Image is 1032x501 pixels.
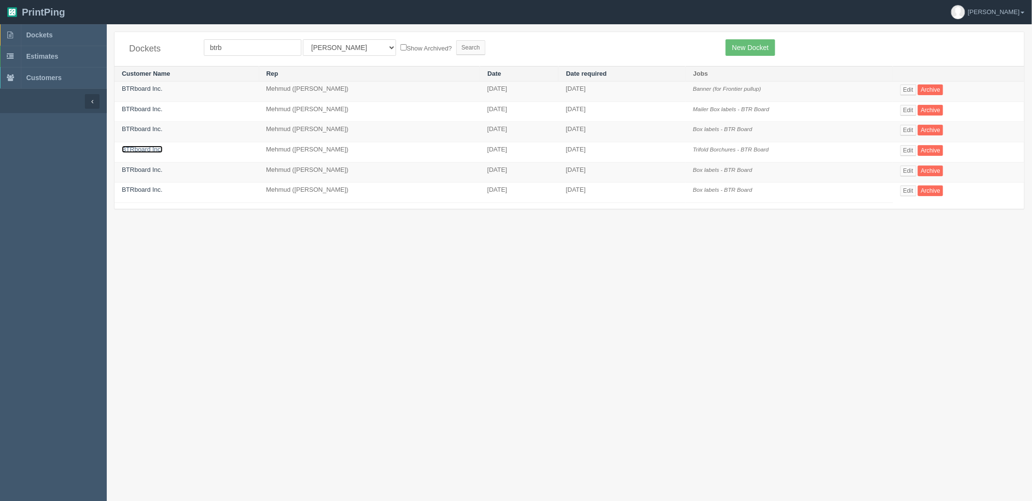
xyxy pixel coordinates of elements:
[122,70,170,77] a: Customer Name
[259,101,480,122] td: Mehmud ([PERSON_NAME])
[559,122,686,142] td: [DATE]
[259,82,480,102] td: Mehmud ([PERSON_NAME])
[122,146,163,153] a: BTRboard Inc.
[26,52,58,60] span: Estimates
[266,70,279,77] a: Rep
[26,31,52,39] span: Dockets
[122,166,163,173] a: BTRboard Inc.
[480,122,559,142] td: [DATE]
[400,42,452,53] label: Show Archived?
[900,145,916,156] a: Edit
[559,162,686,183] td: [DATE]
[900,185,916,196] a: Edit
[259,122,480,142] td: Mehmud ([PERSON_NAME])
[487,70,501,77] a: Date
[918,105,943,116] a: Archive
[918,185,943,196] a: Archive
[122,85,163,92] a: BTRboard Inc.
[918,145,943,156] a: Archive
[122,186,163,193] a: BTRboard Inc.
[259,162,480,183] td: Mehmud ([PERSON_NAME])
[204,39,301,56] input: Customer Name
[480,101,559,122] td: [DATE]
[259,142,480,163] td: Mehmud ([PERSON_NAME])
[456,40,485,55] input: Search
[26,74,62,82] span: Customers
[480,142,559,163] td: [DATE]
[693,146,769,152] i: Trifold Borchures - BTR Board
[480,162,559,183] td: [DATE]
[259,183,480,203] td: Mehmud ([PERSON_NAME])
[559,82,686,102] td: [DATE]
[918,125,943,135] a: Archive
[122,105,163,113] a: BTRboard Inc.
[900,84,916,95] a: Edit
[918,84,943,95] a: Archive
[400,44,407,50] input: Show Archived?
[693,126,752,132] i: Box labels - BTR Board
[122,125,163,133] a: BTRboard Inc.
[480,183,559,203] td: [DATE]
[918,166,943,176] a: Archive
[559,183,686,203] td: [DATE]
[900,105,916,116] a: Edit
[566,70,607,77] a: Date required
[951,5,965,19] img: avatar_default-7531ab5dedf162e01f1e0bb0964e6a185e93c5c22dfe317fb01d7f8cd2b1632c.jpg
[726,39,775,56] a: New Docket
[693,85,761,92] i: Banner (for Frontier pullup)
[129,44,189,54] h4: Dockets
[686,66,893,82] th: Jobs
[480,82,559,102] td: [DATE]
[559,142,686,163] td: [DATE]
[900,166,916,176] a: Edit
[559,101,686,122] td: [DATE]
[693,186,752,193] i: Box labels - BTR Board
[693,167,752,173] i: Box labels - BTR Board
[7,7,17,17] img: logo-3e63b451c926e2ac314895c53de4908e5d424f24456219fb08d385ab2e579770.png
[900,125,916,135] a: Edit
[693,106,769,112] i: Mailer Box labels - BTR Board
